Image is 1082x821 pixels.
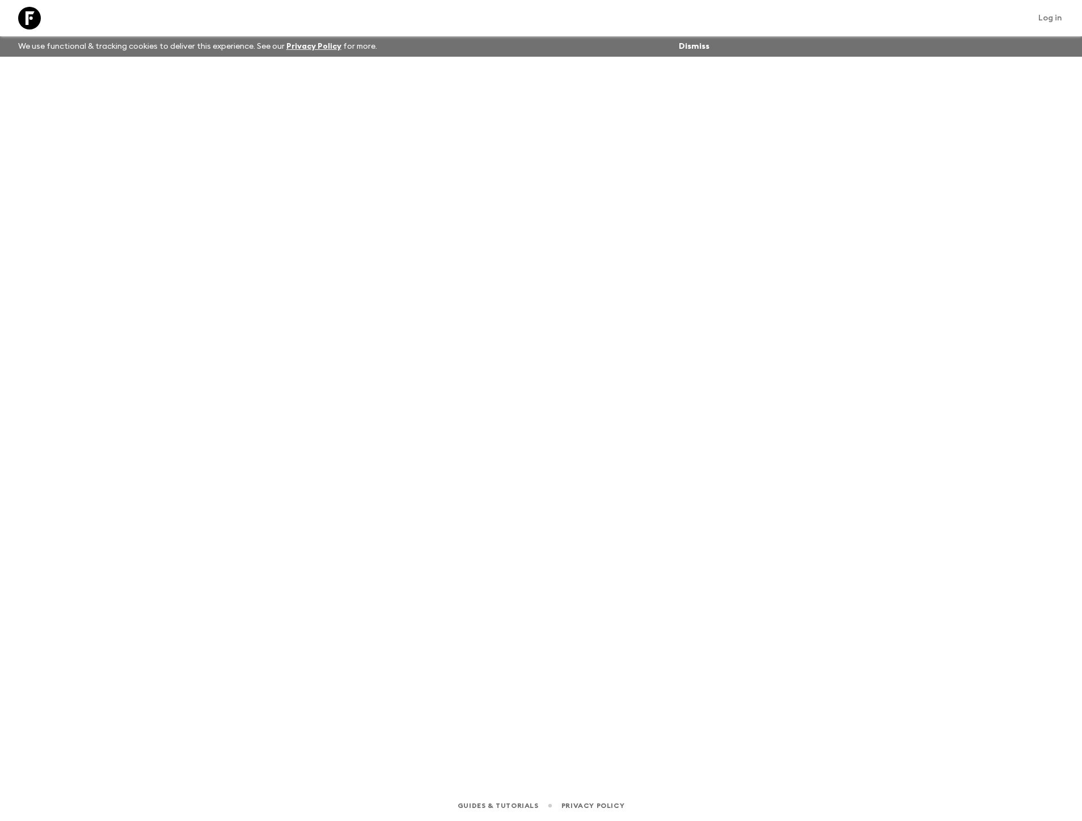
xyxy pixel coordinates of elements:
[286,43,341,50] a: Privacy Policy
[676,39,712,54] button: Dismiss
[14,36,382,57] p: We use functional & tracking cookies to deliver this experience. See our for more.
[561,799,624,812] a: Privacy Policy
[1032,10,1068,26] a: Log in
[458,799,539,812] a: Guides & Tutorials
